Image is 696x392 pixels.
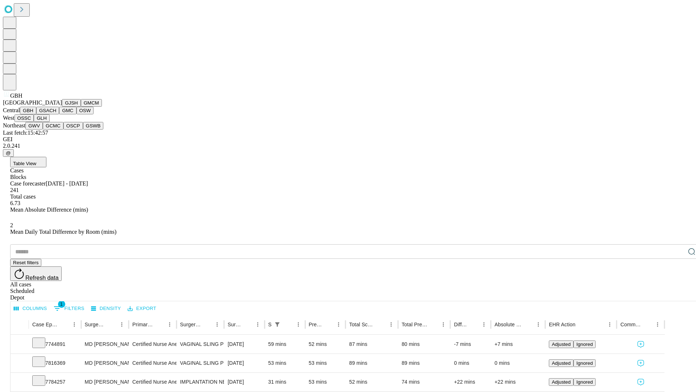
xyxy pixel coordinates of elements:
button: GWV [25,122,43,130]
button: Sort [202,319,212,330]
button: Sort [642,319,652,330]
span: Total cases [10,193,36,200]
button: Sort [523,319,533,330]
div: 53 mins [309,354,342,372]
span: 6.73 [10,200,20,206]
button: Menu [438,319,448,330]
div: 7744891 [32,335,78,354]
button: Ignored [573,378,596,386]
button: GSWB [83,122,104,130]
button: GBH [20,107,36,114]
span: Refresh data [25,275,59,281]
span: Table View [13,161,36,166]
button: Sort [243,319,253,330]
span: Mean Absolute Difference (mins) [10,207,88,213]
div: 31 mins [268,373,302,391]
button: Menu [533,319,543,330]
div: Total Predicted Duration [402,322,428,327]
div: 74 mins [402,373,447,391]
span: Ignored [576,360,593,366]
button: Sort [469,319,479,330]
button: Sort [323,319,333,330]
div: 1 active filter [272,319,282,330]
div: 89 mins [402,354,447,372]
button: Menu [386,319,396,330]
button: Sort [154,319,165,330]
span: Adjusted [552,342,571,347]
button: Adjusted [549,378,573,386]
button: GLH [34,114,49,122]
button: Menu [253,319,263,330]
button: @ [3,149,14,157]
button: Menu [165,319,175,330]
div: 52 mins [349,373,394,391]
div: Certified Nurse Anesthetist [132,335,173,354]
div: Certified Nurse Anesthetist [132,373,173,391]
span: Northeast [3,122,25,128]
div: -7 mins [454,335,487,354]
div: [DATE] [228,354,261,372]
span: Case forecaster [10,180,46,187]
button: Sort [576,319,586,330]
span: GBH [10,93,22,99]
button: Menu [605,319,615,330]
button: Table View [10,157,46,167]
span: [GEOGRAPHIC_DATA] [3,99,62,106]
span: Ignored [576,379,593,385]
div: EHR Action [549,322,575,327]
div: Total Scheduled Duration [349,322,375,327]
div: Case Epic Id [32,322,58,327]
div: 87 mins [349,335,394,354]
button: GJSH [62,99,81,107]
div: 7816369 [32,354,78,372]
button: Density [89,303,123,314]
div: 0 mins [494,354,542,372]
div: +22 mins [454,373,487,391]
button: GCMC [43,122,63,130]
div: +7 mins [494,335,542,354]
div: [DATE] [228,373,261,391]
span: 2 [10,222,13,228]
button: OSCP [63,122,83,130]
div: +22 mins [494,373,542,391]
div: Comments [620,322,641,327]
span: 1 [58,301,65,308]
div: 0 mins [454,354,487,372]
button: Expand [14,357,25,370]
button: GMC [59,107,76,114]
button: Expand [14,376,25,389]
span: [DATE] - [DATE] [46,180,88,187]
div: IMPLANTATION NEUROSTIMULATOR SACRAL NERVE [180,373,220,391]
div: [DATE] [228,335,261,354]
button: Sort [428,319,438,330]
div: Predicted In Room Duration [309,322,323,327]
div: Surgeon Name [85,322,106,327]
div: 59 mins [268,335,302,354]
span: 241 [10,187,19,193]
button: Menu [212,319,222,330]
button: OSW [76,107,94,114]
div: Surgery Date [228,322,242,327]
span: Ignored [576,342,593,347]
div: 89 mins [349,354,394,372]
button: Ignored [573,359,596,367]
div: 52 mins [309,335,342,354]
button: GMCM [81,99,102,107]
button: Menu [479,319,489,330]
button: Sort [376,319,386,330]
button: Expand [14,338,25,351]
button: OSSC [14,114,34,122]
div: 53 mins [309,373,342,391]
button: GSACH [36,107,59,114]
span: Mean Daily Total Difference by Room (mins) [10,229,116,235]
div: Certified Nurse Anesthetist [132,354,173,372]
div: MD [PERSON_NAME] [PERSON_NAME] Md [85,354,125,372]
button: Menu [117,319,127,330]
div: VAGINAL SLING PROCEDURE FOR [MEDICAL_DATA] [180,335,220,354]
div: Scheduled In Room Duration [268,322,272,327]
button: Menu [333,319,344,330]
span: Last fetch: 15:42:57 [3,130,48,136]
button: Show filters [52,303,86,314]
span: Adjusted [552,379,571,385]
span: Central [3,107,20,113]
